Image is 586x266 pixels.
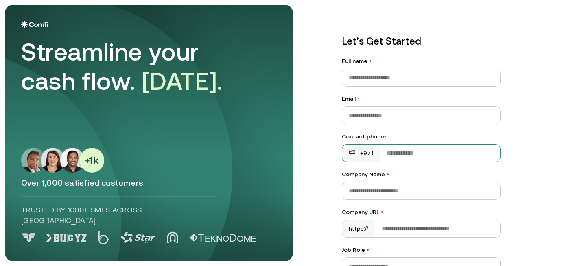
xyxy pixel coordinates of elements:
img: Logo 4 [167,231,178,243]
div: +971 [349,149,373,157]
label: Job Role [342,246,501,254]
span: [DATE]. [142,67,223,95]
label: Full name [342,57,501,65]
span: • [384,133,386,140]
div: Streamline your cash flow. [21,37,249,96]
img: Logo [21,21,48,28]
p: Trusted by 1000+ SMEs across [GEOGRAPHIC_DATA] [21,205,215,226]
p: Let’s Get Started [342,34,501,49]
span: • [357,95,360,102]
div: https:// [342,220,375,237]
span: • [367,247,369,253]
label: Company URL [342,208,501,216]
div: Contact phone [342,132,501,141]
img: Logo 5 [190,234,256,242]
img: Logo 1 [46,234,87,242]
span: • [369,58,372,64]
img: Logo 3 [121,232,155,243]
p: Over 1,000 satisfied customers [21,177,277,188]
label: Email [342,95,501,103]
img: Logo 0 [21,233,37,242]
span: • [387,171,389,177]
img: Logo 2 [98,231,109,244]
span: • [381,209,383,215]
label: Company Name [342,170,501,179]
